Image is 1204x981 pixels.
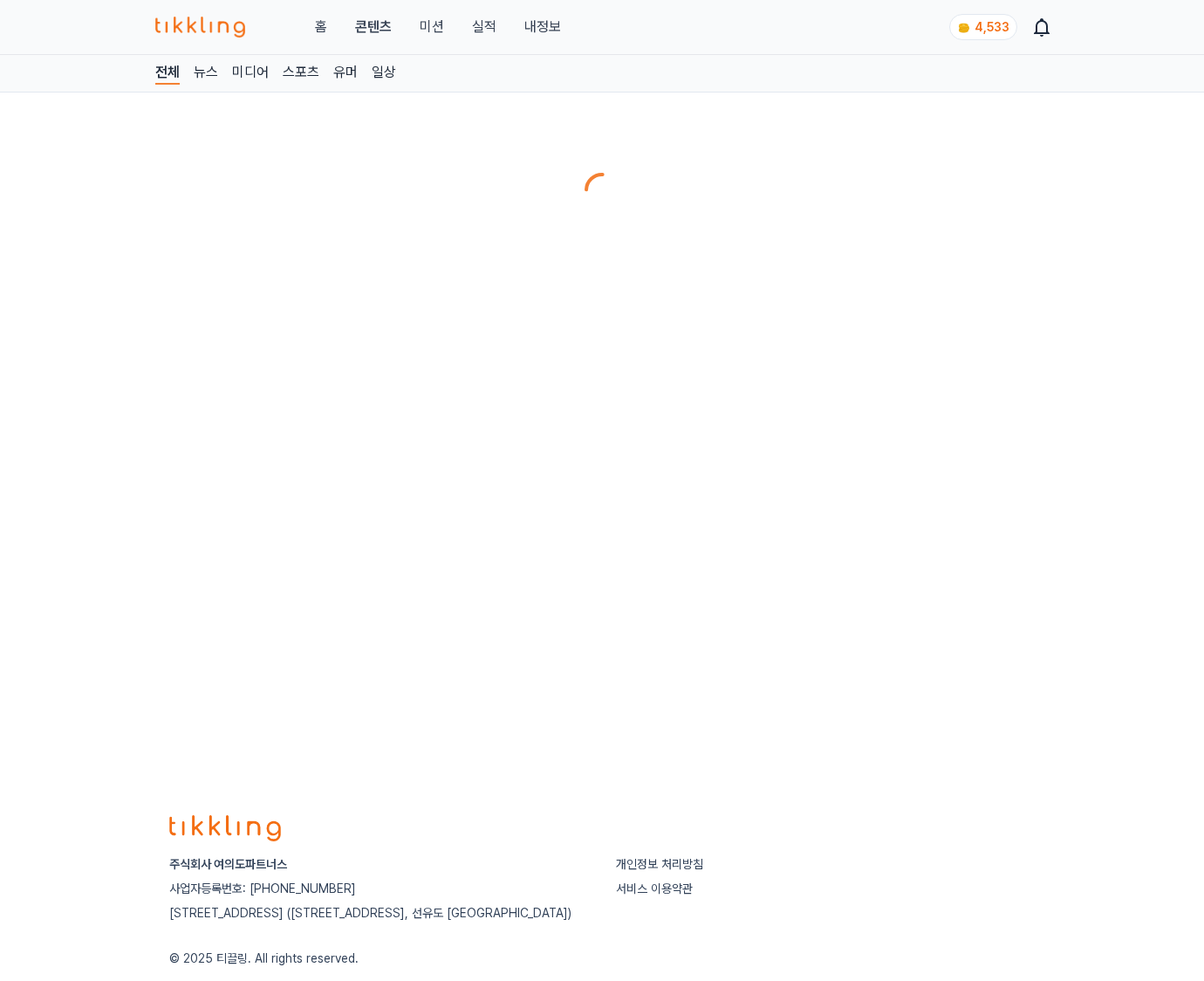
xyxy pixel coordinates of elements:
a: 일상 [372,62,396,85]
a: 콘텐츠 [355,17,392,38]
a: 미디어 [232,62,269,85]
img: logo [169,815,281,841]
a: 유머 [333,62,358,85]
span: 4,533 [975,20,1009,34]
img: 티끌링 [155,17,245,38]
a: 전체 [155,62,180,85]
a: coin 4,533 [949,14,1014,40]
img: coin [957,21,971,35]
a: 개인정보 처리방침 [616,857,703,871]
p: © 2025 티끌링. All rights reserved. [169,950,1035,967]
a: 홈 [315,17,327,38]
a: 뉴스 [194,62,218,85]
p: 주식회사 여의도파트너스 [169,855,588,873]
a: 스포츠 [283,62,319,85]
a: 실적 [472,17,496,38]
a: 내정보 [524,17,561,38]
a: 서비스 이용약관 [616,882,693,895]
button: 미션 [420,17,444,38]
p: 사업자등록번호: [PHONE_NUMBER] [169,880,588,897]
p: [STREET_ADDRESS] ([STREET_ADDRESS], 선유도 [GEOGRAPHIC_DATA]) [169,904,588,922]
